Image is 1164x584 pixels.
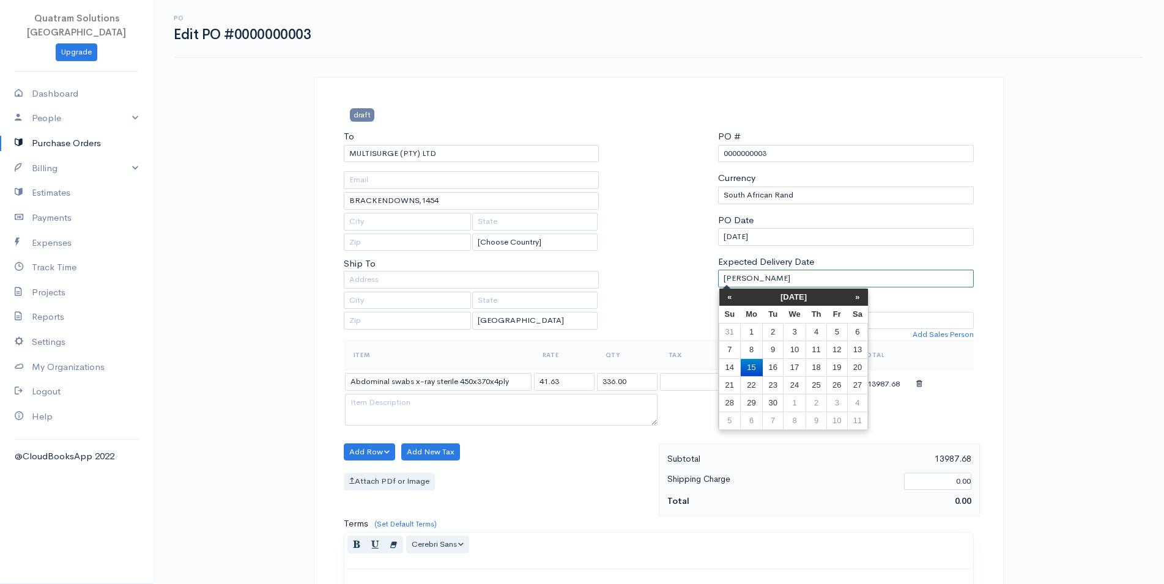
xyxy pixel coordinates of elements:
div: 13987.68 [819,451,977,467]
p: Ship To [344,216,599,271]
td: 1 [740,323,763,341]
td: 18 [806,358,827,376]
input: Zip [344,312,472,330]
th: We [783,306,806,323]
td: 4 [806,323,827,341]
label: To [344,130,354,144]
span: draft [350,108,374,121]
td: 19 [827,358,847,376]
td: 22 [740,376,763,394]
div: 13987.68 [853,375,914,390]
strong: Total [667,495,689,506]
input: City [344,213,472,231]
td: 21 [719,376,741,394]
button: Remove Font Style (CTRL+\) [384,536,403,553]
th: « [719,289,741,306]
td: 13 [847,341,868,358]
span: Cerebri Sans [412,539,457,549]
td: 29 [740,394,763,412]
button: Underline (CTRL+U) [366,536,385,553]
td: 2 [806,394,827,412]
td: 24 [783,376,806,394]
td: 20 [847,358,868,376]
input: State [472,292,598,309]
a: (Set Default Terms) [374,519,437,529]
th: Total [852,341,915,370]
th: Mo [740,306,763,323]
td: 15 [740,358,763,376]
td: 28 [719,394,741,412]
label: Attach PDf or Image [344,473,435,490]
input: City [344,292,472,309]
td: 25 [806,376,827,394]
td: 23 [763,376,783,394]
td: 31 [719,323,741,341]
input: dd-mm-yyyy [718,270,974,287]
td: 16 [763,358,783,376]
th: Su [719,306,741,323]
label: Expected Delivery Date [718,255,814,269]
th: Rate [533,341,596,370]
input: Zip [344,234,472,251]
th: Sa [847,306,868,323]
th: Qty [596,341,659,370]
button: Font Family [406,536,470,553]
td: 2 [763,323,783,341]
td: 26 [827,376,847,394]
label: PO # [718,130,741,144]
button: Bold (CTRL+B) [347,536,366,553]
td: 8 [740,341,763,358]
label: PO Date [718,213,754,227]
td: 27 [847,376,868,394]
span: Quatram Solutions [GEOGRAPHIC_DATA] [27,12,126,38]
td: 12 [827,341,847,358]
td: 14 [719,358,741,376]
th: Tu [763,306,783,323]
input: State [472,213,598,231]
td: 9 [806,412,827,429]
td: 3 [827,394,847,412]
th: Item [344,341,533,370]
td: 5 [719,412,741,429]
div: Subtotal [661,451,820,467]
td: 9 [763,341,783,358]
td: 5 [827,323,847,341]
td: 4 [847,394,868,412]
td: 11 [847,412,868,429]
a: Add Sales Person [913,329,974,340]
td: 17 [783,358,806,376]
label: Currency [718,171,755,185]
a: Upgrade [56,43,97,61]
td: 6 [740,412,763,429]
th: Th [806,306,827,323]
input: Address [344,192,599,210]
input: Client Name [344,145,599,163]
div: Shipping Charge [661,471,899,492]
input: Address [344,271,599,289]
div: @CloudBooksApp 2022 [15,449,138,464]
td: 7 [763,412,783,429]
h6: PO [174,15,311,21]
th: Fr [827,306,847,323]
td: 10 [783,341,806,358]
td: 1 [783,394,806,412]
input: Email [344,171,599,189]
input: Item Name [345,373,532,391]
button: Add Row [344,443,396,461]
td: 3 [783,323,806,341]
span: 0.00 [955,495,971,506]
td: 11 [806,341,827,358]
td: 10 [827,412,847,429]
td: 6 [847,323,868,341]
th: Tax [659,341,722,370]
td: 30 [763,394,783,412]
th: [DATE] [740,289,847,306]
th: » [847,289,868,306]
h1: Edit PO #0000000003 [174,27,311,42]
button: Add New Tax [401,443,460,461]
td: 8 [783,412,806,429]
input: dd-mm-yyyy [718,228,974,246]
label: Terms [344,517,368,531]
td: 7 [719,341,741,358]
